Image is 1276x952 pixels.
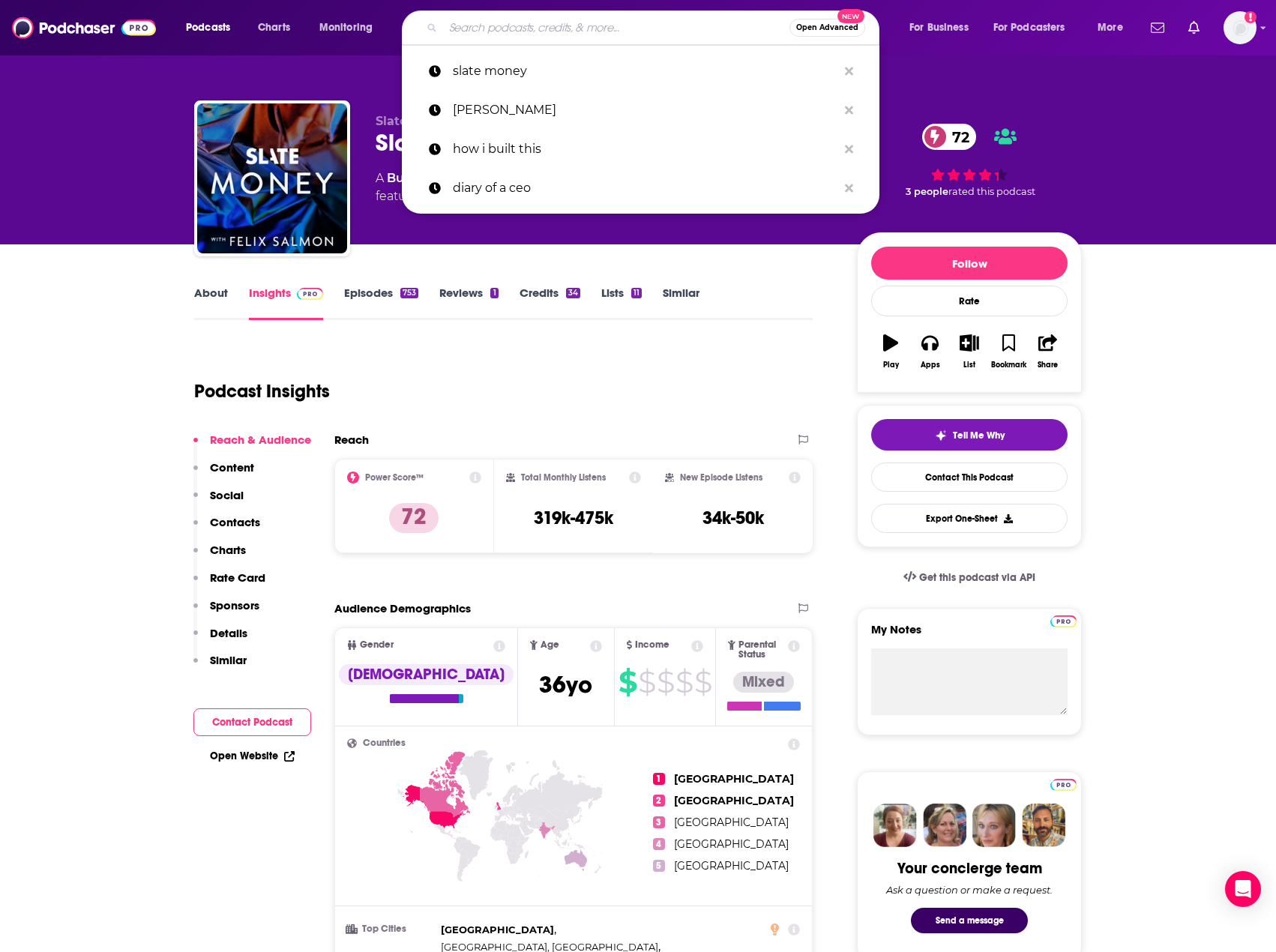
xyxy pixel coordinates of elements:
[871,325,910,379] button: Play
[541,640,559,650] span: Age
[186,17,230,38] span: Podcasts
[950,325,989,379] button: List
[674,859,789,873] span: [GEOGRAPHIC_DATA]
[984,16,1087,40] button: open menu
[1224,11,1257,44] span: Logged in as gmalloy
[953,430,1005,442] span: Tell Me Why
[922,124,977,150] a: 72
[347,924,435,934] h3: Top Cities
[193,433,311,460] button: Reach & Audience
[948,186,1035,197] span: rated this podcast
[638,670,655,694] span: $
[694,670,711,694] span: $
[897,859,1042,878] div: Your concierge team
[210,543,246,557] p: Charts
[899,16,987,40] button: open menu
[1050,615,1077,627] img: Podchaser Pro
[210,626,247,640] p: Details
[909,17,969,38] span: For Business
[334,601,471,615] h2: Audience Demographics
[906,186,948,197] span: 3 people
[416,10,894,45] div: Search podcasts, credits, & more...
[490,288,498,298] div: 1
[344,286,418,320] a: Episodes753
[702,507,764,529] h3: 34k-50k
[886,884,1053,896] div: Ask a question or make a request.
[919,571,1035,584] span: Get this podcast via API
[249,286,323,320] a: InsightsPodchaser Pro
[871,463,1068,492] a: Contact This Podcast
[911,908,1028,933] button: Send a message
[738,640,786,660] span: Parental Status
[12,13,156,42] img: Podchaser - Follow, Share and Rate Podcasts
[193,598,259,626] button: Sponsors
[453,52,837,91] p: slate money
[871,419,1068,451] button: tell me why sparkleTell Me Why
[674,816,789,829] span: [GEOGRAPHIC_DATA]
[258,17,290,38] span: Charts
[248,16,299,40] a: Charts
[657,670,674,694] span: $
[935,430,947,442] img: tell me why sparkle
[871,504,1068,533] button: Export One-Sheet
[674,794,794,807] span: [GEOGRAPHIC_DATA]
[193,626,247,654] button: Details
[210,598,259,612] p: Sponsors
[796,24,858,31] span: Open Advanced
[376,169,807,205] div: A podcast
[1050,779,1077,791] img: Podchaser Pro
[857,114,1082,207] div: 72 3 peoplerated this podcast
[837,9,864,23] span: New
[1050,777,1077,791] a: Pro website
[1050,613,1077,627] a: Pro website
[197,103,347,253] a: Slate Money
[360,640,394,650] span: Gender
[1029,325,1068,379] button: Share
[1087,16,1142,40] button: open menu
[1182,15,1206,40] a: Show notifications dropdown
[653,816,665,828] span: 3
[210,433,311,447] p: Reach & Audience
[389,503,439,533] p: 72
[400,288,418,298] div: 753
[193,708,311,736] button: Contact Podcast
[210,750,295,762] a: Open Website
[972,804,1016,847] img: Jules Profile
[601,286,642,320] a: Lists11
[363,738,406,748] span: Countries
[653,860,665,872] span: 5
[1225,871,1261,907] div: Open Intercom Messenger
[402,52,879,91] a: slate money
[193,570,265,598] button: Rate Card
[1038,361,1058,370] div: Share
[910,325,949,379] button: Apps
[1145,15,1170,40] a: Show notifications dropdown
[521,472,606,483] h2: Total Monthly Listens
[883,361,899,370] div: Play
[566,288,580,298] div: 34
[441,921,556,939] span: ,
[193,653,247,681] button: Similar
[194,286,228,320] a: About
[733,672,794,693] div: Mixed
[193,460,254,488] button: Content
[653,795,665,807] span: 2
[365,472,424,483] h2: Power Score™
[297,288,323,300] img: Podchaser Pro
[1224,11,1257,44] button: Show profile menu
[334,433,369,447] h2: Reach
[674,772,794,786] span: [GEOGRAPHIC_DATA]
[193,488,244,516] button: Social
[871,286,1068,316] div: Rate
[402,130,879,169] a: how i built this
[675,670,693,694] span: $
[387,171,442,185] a: Business
[453,91,837,130] p: zach perret
[453,130,837,169] p: how i built this
[443,16,789,40] input: Search podcasts, credits, & more...
[210,570,265,585] p: Rate Card
[1022,804,1065,847] img: Jon Profile
[1098,17,1123,38] span: More
[674,837,789,851] span: [GEOGRAPHIC_DATA]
